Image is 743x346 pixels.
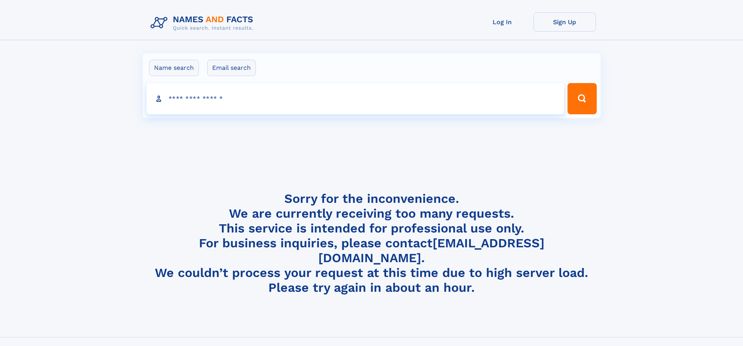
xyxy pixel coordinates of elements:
[318,236,544,265] a: [EMAIL_ADDRESS][DOMAIN_NAME]
[147,12,260,34] img: Logo Names and Facts
[567,83,596,114] button: Search Button
[471,12,534,32] a: Log In
[147,83,564,114] input: search input
[147,191,596,295] h4: Sorry for the inconvenience. We are currently receiving too many requests. This service is intend...
[149,60,199,76] label: Name search
[207,60,256,76] label: Email search
[534,12,596,32] a: Sign Up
